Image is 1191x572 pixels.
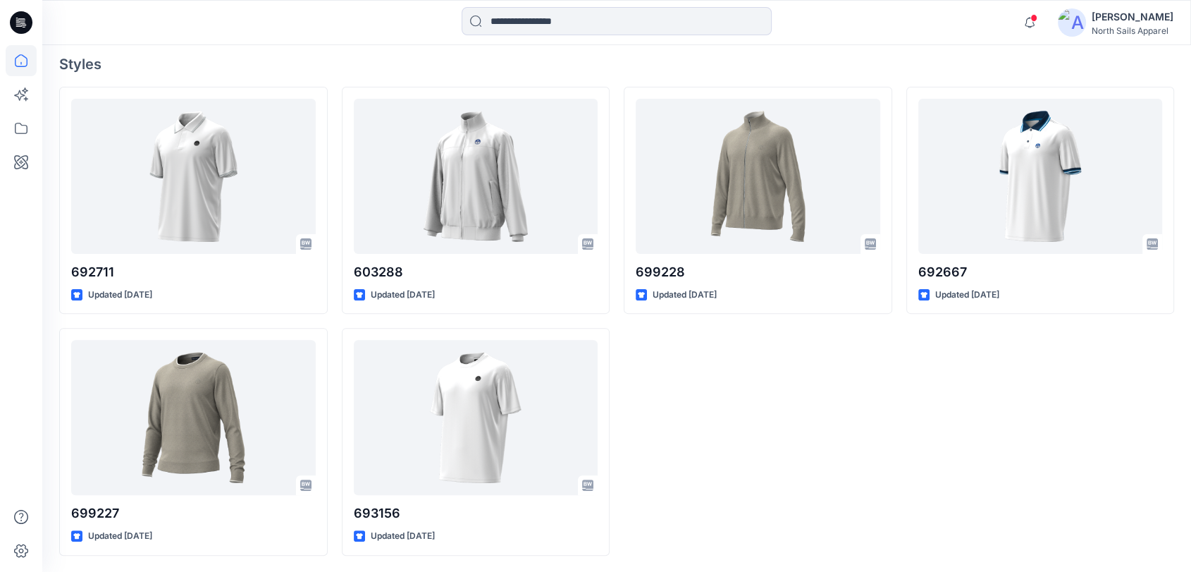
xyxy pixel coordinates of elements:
p: Updated [DATE] [371,288,435,303]
a: 693156 [354,340,598,495]
p: Updated [DATE] [88,529,152,544]
a: 692711 [71,99,316,254]
p: Updated [DATE] [935,288,999,303]
a: 699228 [636,99,880,254]
p: 699228 [636,262,880,282]
p: 699227 [71,504,316,523]
p: 603288 [354,262,598,282]
div: North Sails Apparel [1092,25,1173,36]
p: 692711 [71,262,316,282]
img: avatar [1058,8,1086,37]
a: 699227 [71,340,316,495]
a: 692667 [918,99,1163,254]
p: Updated [DATE] [88,288,152,303]
h4: Styles [59,56,1174,73]
p: Updated [DATE] [371,529,435,544]
div: [PERSON_NAME] [1092,8,1173,25]
p: Updated [DATE] [653,288,717,303]
p: 692667 [918,262,1163,282]
a: 603288 [354,99,598,254]
p: 693156 [354,504,598,523]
